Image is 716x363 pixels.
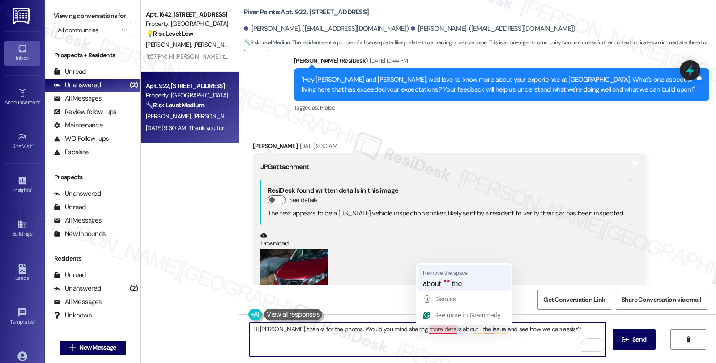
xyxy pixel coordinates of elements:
[146,41,193,49] span: [PERSON_NAME]
[40,98,41,104] span: •
[128,78,141,92] div: (2)
[253,141,645,154] div: [PERSON_NAME]
[4,129,40,153] a: Site Visit •
[54,270,86,280] div: Unread
[4,41,40,65] a: Inbox
[302,75,695,94] div: "Hey [PERSON_NAME] and [PERSON_NAME], we'd love to know more about your experience at [GEOGRAPHIC...
[298,141,337,151] div: [DATE] 9:30 AM
[146,101,204,109] strong: 🔧 Risk Level: Medium
[411,24,575,34] div: [PERSON_NAME]. ([EMAIL_ADDRESS][DOMAIN_NAME])
[146,124,689,132] div: [DATE] 9:30 AM: Thank you for your message. Our offices are currently closed, but we will contact...
[294,56,709,68] div: [PERSON_NAME] (ResiDesk)
[54,148,89,157] div: Escalate
[632,335,646,344] span: Send
[260,249,328,338] button: Zoom image
[622,336,629,343] i: 
[193,112,238,120] span: [PERSON_NAME]
[54,216,102,225] div: All Messages
[289,195,317,205] label: See details
[54,134,109,144] div: WO Follow-ups
[58,23,117,37] input: All communities
[268,209,624,218] div: The text appears to be a [US_STATE] vehicle inspection sticker, likely sent by a resident to veri...
[260,232,631,248] a: Download
[4,261,40,285] a: Leads
[146,112,193,120] span: [PERSON_NAME]
[54,80,101,90] div: Unanswered
[54,9,131,23] label: Viewing conversations for
[60,341,126,355] button: New Message
[537,290,611,310] button: Get Conversation Link
[54,297,102,307] div: All Messages
[54,121,103,130] div: Maintenance
[616,290,707,310] button: Share Conversation via email
[45,51,140,60] div: Prospects + Residents
[622,295,701,304] span: Share Conversation via email
[244,38,716,57] span: : The resident sent a picture of a license plate, likely related to a parking or vehicle issue. T...
[32,142,34,148] span: •
[4,217,40,241] a: Buildings
[54,107,116,117] div: Review follow-ups
[54,284,101,293] div: Unanswered
[34,317,36,324] span: •
[613,329,656,350] button: Send
[146,91,229,100] div: Property: [GEOGRAPHIC_DATA]
[260,162,309,171] b: JPG attachment
[193,41,238,49] span: [PERSON_NAME]
[250,323,606,356] textarea: To enrich screen reader interactions, please activate Accessibility in Grammarly extension settings
[543,295,605,304] span: Get Conversation Link
[54,94,102,103] div: All Messages
[45,173,140,182] div: Prospects
[13,8,31,24] img: ResiDesk Logo
[146,10,229,19] div: Apt. 1642, [STREET_ADDRESS]
[122,26,127,34] i: 
[294,101,709,114] div: Tagged as:
[685,336,692,343] i: 
[146,19,229,29] div: Property: [GEOGRAPHIC_DATA]
[54,229,106,239] div: New Inbounds
[268,186,398,195] b: ResiDesk found written details in this image
[31,186,32,192] span: •
[54,311,92,320] div: Unknown
[45,254,140,263] div: Residents
[244,8,369,17] b: River Pointe: Apt. 922, [STREET_ADDRESS]
[54,203,86,212] div: Unread
[4,173,40,197] a: Insights •
[146,30,193,38] strong: 💡 Risk Level: Low
[54,189,101,198] div: Unanswered
[4,305,40,329] a: Templates •
[79,343,116,352] span: New Message
[128,282,141,295] div: (2)
[54,67,86,76] div: Unread
[69,344,76,351] i: 
[146,52,622,60] div: 11:57 PM: Hi [PERSON_NAME], thanks for following up. I'm still looking into the policy for local ...
[244,39,291,46] strong: 🔧 Risk Level: Medium
[320,104,335,111] span: Praise
[146,81,229,91] div: Apt. 922, [STREET_ADDRESS]
[244,24,409,34] div: [PERSON_NAME]. ([EMAIL_ADDRESS][DOMAIN_NAME])
[367,56,408,65] div: [DATE] 10:44 PM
